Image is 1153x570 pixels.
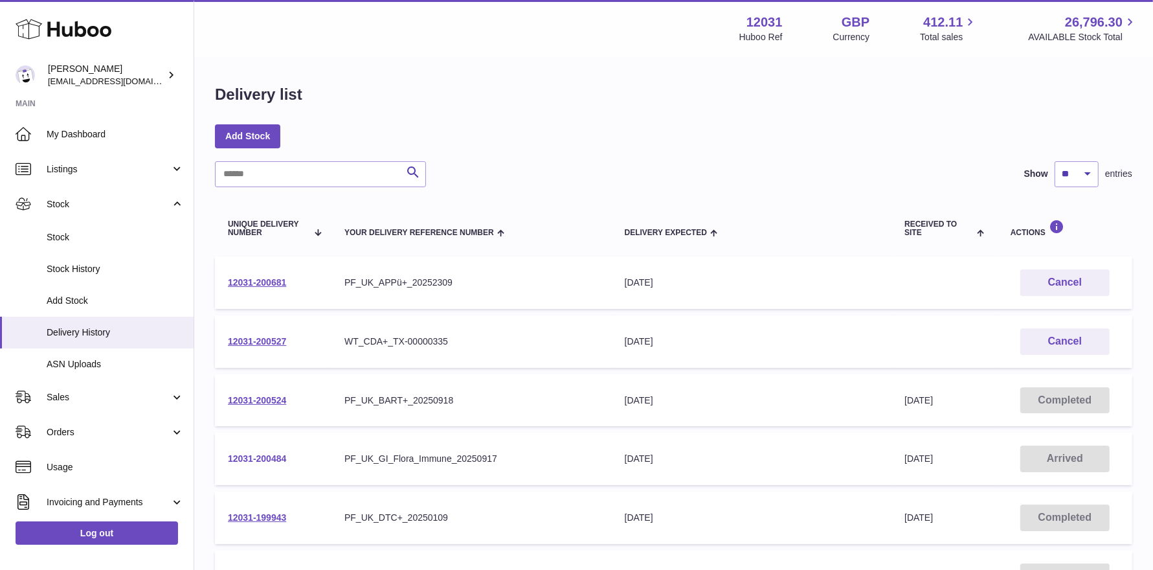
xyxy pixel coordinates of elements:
[625,394,879,407] div: [DATE]
[344,512,599,524] div: PF_UK_DTC+_20250109
[47,231,184,244] span: Stock
[920,31,978,43] span: Total sales
[344,229,494,237] span: Your Delivery Reference Number
[842,14,869,31] strong: GBP
[1065,14,1123,31] span: 26,796.30
[625,336,879,348] div: [DATE]
[47,263,184,275] span: Stock History
[1024,168,1048,180] label: Show
[47,496,170,508] span: Invoicing and Payments
[47,163,170,176] span: Listings
[344,394,599,407] div: PF_UK_BART+_20250918
[228,453,286,464] a: 12031-200484
[833,31,870,43] div: Currency
[228,512,286,523] a: 12031-199943
[228,336,286,347] a: 12031-200527
[215,124,280,148] a: Add Stock
[228,220,308,237] span: Unique Delivery Number
[1105,168,1132,180] span: entries
[625,512,879,524] div: [DATE]
[47,128,184,141] span: My Dashboard
[904,395,933,405] span: [DATE]
[904,512,933,523] span: [DATE]
[47,358,184,370] span: ASN Uploads
[215,84,302,105] h1: Delivery list
[47,461,184,473] span: Usage
[1028,14,1137,43] a: 26,796.30 AVAILABLE Stock Total
[1020,269,1110,296] button: Cancel
[1020,328,1110,355] button: Cancel
[16,521,178,545] a: Log out
[47,295,184,307] span: Add Stock
[920,14,978,43] a: 412.11 Total sales
[47,391,170,404] span: Sales
[625,277,879,289] div: [DATE]
[47,326,184,339] span: Delivery History
[625,453,879,465] div: [DATE]
[923,14,963,31] span: 412.11
[746,14,783,31] strong: 12031
[739,31,783,43] div: Huboo Ref
[48,63,164,87] div: [PERSON_NAME]
[228,395,286,405] a: 12031-200524
[344,277,599,289] div: PF_UK_APPü+_20252309
[625,229,707,237] span: Delivery Expected
[47,198,170,211] span: Stock
[904,220,973,237] span: Received to Site
[228,277,286,288] a: 12031-200681
[1028,31,1137,43] span: AVAILABLE Stock Total
[1011,220,1119,237] div: Actions
[48,76,190,86] span: [EMAIL_ADDRESS][DOMAIN_NAME]
[47,426,170,439] span: Orders
[16,65,35,85] img: admin@makewellforyou.com
[344,453,599,465] div: PF_UK_GI_Flora_Immune_20250917
[344,336,599,348] div: WT_CDA+_TX-00000335
[904,453,933,464] span: [DATE]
